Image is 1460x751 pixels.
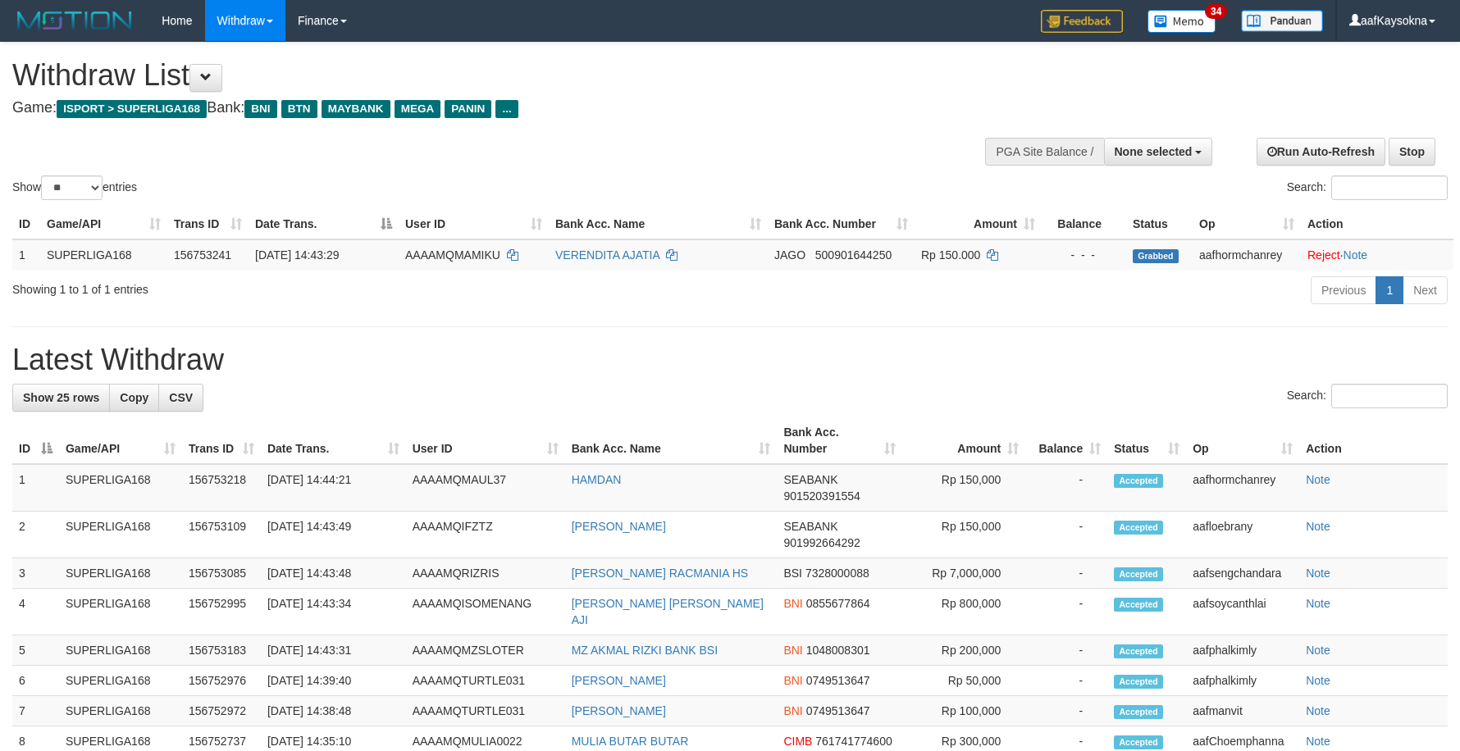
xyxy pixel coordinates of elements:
td: Rp 150,000 [902,464,1025,512]
td: [DATE] 14:43:48 [261,558,406,589]
span: Copy 901992664292 to clipboard [783,536,860,549]
td: SUPERLIGA168 [59,589,182,635]
th: Balance [1042,209,1126,239]
span: Copy 500901644250 to clipboard [815,248,892,262]
a: MULIA BUTAR BUTAR [572,735,689,748]
td: Rp 800,000 [902,589,1025,635]
select: Showentries [41,175,103,200]
td: Rp 7,000,000 [902,558,1025,589]
img: Button%20Memo.svg [1147,10,1216,33]
img: MOTION_logo.png [12,8,137,33]
span: Copy 901520391554 to clipboard [783,489,860,503]
td: aafphalkimly [1186,635,1299,666]
th: Bank Acc. Name: activate to sort column ascending [549,209,768,239]
a: [PERSON_NAME] [572,704,666,717]
a: Note [1306,520,1330,533]
th: Bank Acc. Number: activate to sort column ascending [768,209,915,239]
td: aafhormchanrey [1186,464,1299,512]
th: Game/API: activate to sort column ascending [59,417,182,464]
a: Note [1306,704,1330,717]
th: User ID: activate to sort column ascending [399,209,549,239]
span: BNI [783,597,802,610]
div: PGA Site Balance / [985,138,1103,166]
a: Reject [1307,248,1340,262]
td: aafloebrany [1186,512,1299,558]
td: 2 [12,512,59,558]
span: CSV [169,391,193,404]
th: Status [1126,209,1193,239]
a: [PERSON_NAME] [572,520,666,533]
a: Note [1306,597,1330,610]
label: Show entries [12,175,137,200]
th: Op: activate to sort column ascending [1193,209,1301,239]
th: User ID: activate to sort column ascending [406,417,565,464]
td: AAAAMQIFZTZ [406,512,565,558]
td: AAAAMQMAUL37 [406,464,565,512]
span: AAAAMQMAMIKU [405,248,500,262]
td: 156753183 [182,635,261,666]
a: Previous [1311,276,1376,304]
th: Status: activate to sort column ascending [1107,417,1186,464]
span: Accepted [1114,521,1163,535]
a: Copy [109,384,159,412]
td: [DATE] 14:38:48 [261,696,406,726]
td: aafhormchanrey [1193,239,1301,270]
span: Copy 0855677864 to clipboard [806,597,870,610]
th: Bank Acc. Name: activate to sort column ascending [565,417,778,464]
a: MZ AKMAL RIZKI BANK BSI [572,644,718,657]
td: - [1025,635,1107,666]
th: Op: activate to sort column ascending [1186,417,1299,464]
span: MAYBANK [322,100,390,118]
td: 156753085 [182,558,261,589]
a: [PERSON_NAME] [PERSON_NAME] AJI [572,597,764,626]
td: AAAAMQRIZRIS [406,558,565,589]
img: panduan.png [1241,10,1323,32]
h1: Latest Withdraw [12,344,1448,376]
div: - - - [1048,247,1120,263]
td: [DATE] 14:44:21 [261,464,406,512]
th: Bank Acc. Number: activate to sort column ascending [777,417,902,464]
a: Run Auto-Refresh [1257,138,1385,166]
span: CIMB [783,735,812,748]
span: SEABANK [783,473,837,486]
span: 34 [1205,4,1227,19]
td: SUPERLIGA168 [40,239,167,270]
span: None selected [1115,145,1193,158]
td: SUPERLIGA168 [59,696,182,726]
span: Accepted [1114,598,1163,612]
div: Showing 1 to 1 of 1 entries [12,275,596,298]
label: Search: [1287,175,1448,200]
a: Note [1306,567,1330,580]
td: SUPERLIGA168 [59,464,182,512]
td: 7 [12,696,59,726]
span: Copy 1048008301 to clipboard [806,644,870,657]
td: Rp 200,000 [902,635,1025,666]
td: 156752976 [182,666,261,696]
span: [DATE] 14:43:29 [255,248,339,262]
span: MEGA [395,100,441,118]
td: SUPERLIGA168 [59,512,182,558]
td: Rp 150,000 [902,512,1025,558]
a: Note [1344,248,1368,262]
span: Show 25 rows [23,391,99,404]
span: Copy [120,391,148,404]
th: Balance: activate to sort column ascending [1025,417,1107,464]
input: Search: [1331,384,1448,408]
td: 6 [12,666,59,696]
td: AAAAMQISOMENANG [406,589,565,635]
td: AAAAMQMZSLOTER [406,635,565,666]
span: Copy 7328000088 to clipboard [805,567,869,580]
a: [PERSON_NAME] RACMANIA HS [572,567,749,580]
a: Note [1306,473,1330,486]
span: BNI [783,644,802,657]
th: Date Trans.: activate to sort column ascending [261,417,406,464]
td: AAAAMQTURTLE031 [406,696,565,726]
td: [DATE] 14:43:31 [261,635,406,666]
a: Next [1403,276,1448,304]
th: ID [12,209,40,239]
th: Amount: activate to sort column ascending [915,209,1042,239]
span: BNI [783,674,802,687]
th: Action [1301,209,1453,239]
th: Date Trans.: activate to sort column descending [249,209,399,239]
span: Accepted [1114,567,1163,581]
